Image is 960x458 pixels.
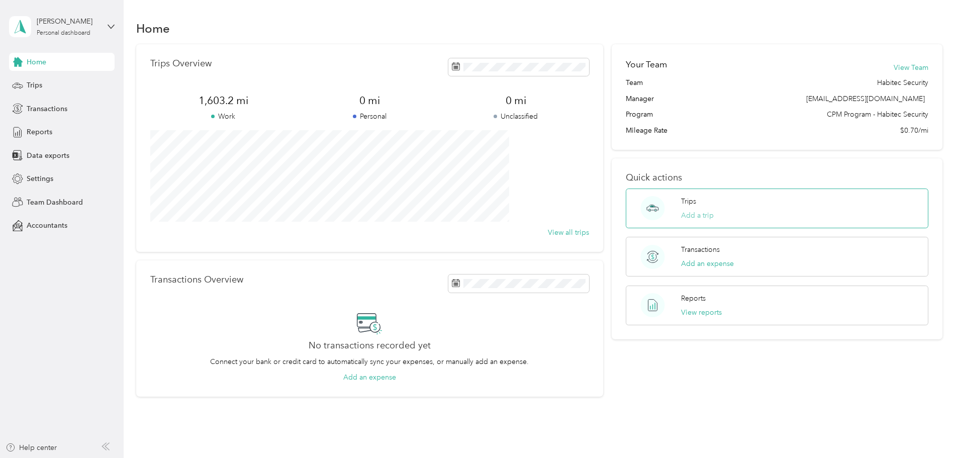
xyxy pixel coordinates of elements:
h2: No transactions recorded yet [309,340,431,351]
p: Connect your bank or credit card to automatically sync your expenses, or manually add an expense. [210,356,529,367]
span: [EMAIL_ADDRESS][DOMAIN_NAME] [806,95,925,103]
span: Team [626,77,643,88]
p: Quick actions [626,172,928,183]
iframe: Everlance-gr Chat Button Frame [904,402,960,458]
p: Transactions [681,244,720,255]
button: View all trips [548,227,589,238]
span: Habitec Security [877,77,928,88]
span: Manager [626,94,654,104]
button: Help center [6,442,57,453]
button: Add a trip [681,210,714,221]
span: Program [626,109,653,120]
span: Transactions [27,104,67,114]
p: Transactions Overview [150,274,243,285]
span: Data exports [27,150,69,161]
span: Accountants [27,220,67,231]
span: CPM Program - Habitec Security [827,109,928,120]
button: View reports [681,307,722,318]
span: 0 mi [443,94,589,108]
h2: Your Team [626,58,667,71]
span: Home [27,57,46,67]
span: Reports [27,127,52,137]
button: Add an expense [681,258,734,269]
span: Trips [27,80,42,90]
div: [PERSON_NAME] [37,16,100,27]
button: Add an expense [343,372,396,383]
p: Reports [681,293,706,304]
span: Mileage Rate [626,125,667,136]
p: Personal [297,111,443,122]
span: $0.70/mi [900,125,928,136]
h1: Home [136,23,170,34]
span: 1,603.2 mi [150,94,297,108]
p: Unclassified [443,111,589,122]
p: Trips [681,196,696,207]
button: View Team [894,62,928,73]
p: Trips Overview [150,58,212,69]
div: Personal dashboard [37,30,90,36]
span: 0 mi [297,94,443,108]
span: Settings [27,173,53,184]
span: Team Dashboard [27,197,83,208]
p: Work [150,111,297,122]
